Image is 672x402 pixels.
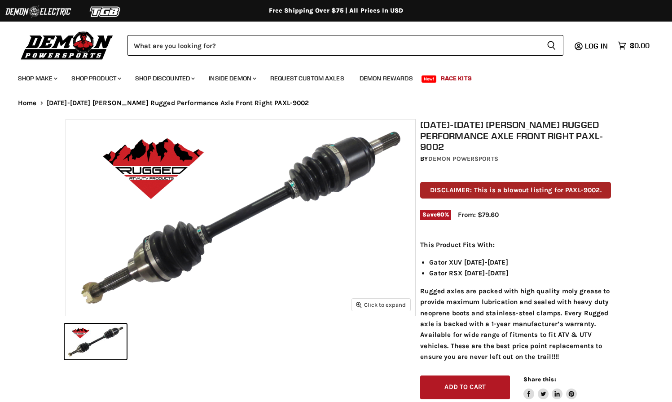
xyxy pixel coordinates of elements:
[65,324,127,359] button: 2011-2022 John Deere Rugged Performance Axle Front Right PAXL-9002 thumbnail
[613,39,654,52] a: $0.00
[585,41,608,50] span: Log in
[202,69,262,88] a: Inside Demon
[11,69,63,88] a: Shop Make
[72,3,139,20] img: TGB Logo 2
[540,35,563,56] button: Search
[581,42,613,50] a: Log in
[420,182,611,199] p: DISCLAIMER: This is a blowout listing for PAXL-9002.
[420,210,451,220] span: Save %
[437,211,444,218] span: 60
[434,69,479,88] a: Race Kits
[127,35,563,56] form: Product
[353,69,420,88] a: Demon Rewards
[523,376,556,383] span: Share this:
[420,239,611,362] div: Rugged axles are packed with high quality moly grease to provide maximum lubrication and sealed w...
[422,75,437,83] span: New!
[18,29,116,61] img: Demon Powersports
[429,268,611,278] li: Gator RSX [DATE]-[DATE]
[47,99,309,107] span: [DATE]-[DATE] [PERSON_NAME] Rugged Performance Axle Front Right PAXL-9002
[420,154,611,164] div: by
[444,383,486,391] span: Add to cart
[127,35,540,56] input: Search
[420,239,611,250] p: This Product Fits With:
[66,119,415,316] img: 2011-2022 John Deere Rugged Performance Axle Front Right PAXL-9002
[65,69,127,88] a: Shop Product
[11,66,647,88] ul: Main menu
[420,375,510,399] button: Add to cart
[352,299,410,311] button: Click to expand
[264,69,351,88] a: Request Custom Axles
[429,257,611,268] li: Gator XUV [DATE]-[DATE]
[420,119,611,152] h1: [DATE]-[DATE] [PERSON_NAME] Rugged Performance Axle Front Right PAXL-9002
[18,99,37,107] a: Home
[4,3,72,20] img: Demon Electric Logo 2
[630,41,650,50] span: $0.00
[428,155,498,163] a: Demon Powersports
[523,375,577,399] aside: Share this:
[128,69,200,88] a: Shop Discounted
[356,301,406,308] span: Click to expand
[458,211,499,219] span: From: $79.60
